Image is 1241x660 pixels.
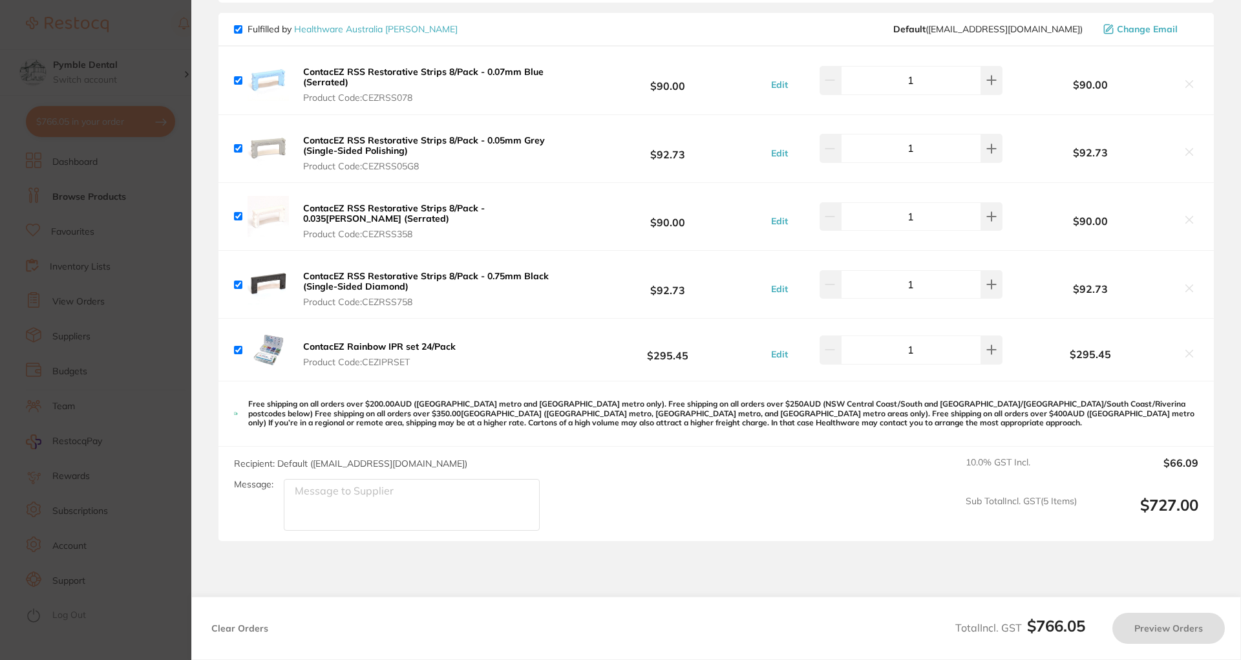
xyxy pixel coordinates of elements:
[571,338,764,362] b: $295.45
[248,264,289,305] img: em12eDk4dg
[767,79,792,90] button: Edit
[966,457,1077,485] span: 10.0 % GST Incl.
[966,496,1077,531] span: Sub Total Incl. GST ( 5 Items)
[1112,613,1225,644] button: Preview Orders
[303,229,567,239] span: Product Code: CEZRSS358
[1006,147,1175,158] b: $92.73
[303,270,549,292] b: ContacEZ RSS Restorative Strips 8/Pack - 0.75mm Black (Single-Sided Diamond)
[299,66,571,103] button: ContacEZ RSS Restorative Strips 8/Pack - 0.07mm Blue (Serrated) Product Code:CEZRSS078
[303,66,544,88] b: ContacEZ RSS Restorative Strips 8/Pack - 0.07mm Blue (Serrated)
[303,134,545,156] b: ContacEZ RSS Restorative Strips 8/Pack - 0.05mm Grey (Single-Sided Polishing)
[571,69,764,92] b: $90.00
[1117,24,1178,34] span: Change Email
[1087,496,1198,531] output: $727.00
[299,134,571,172] button: ContacEZ RSS Restorative Strips 8/Pack - 0.05mm Grey (Single-Sided Polishing) Product Code:CEZRSS...
[299,341,460,368] button: ContacEZ Rainbow IPR set 24/Pack Product Code:CEZIPRSET
[893,23,926,35] b: Default
[207,613,272,644] button: Clear Orders
[303,341,456,352] b: ContacEZ Rainbow IPR set 24/Pack
[294,23,458,35] a: Healthware Australia [PERSON_NAME]
[248,196,289,237] img: MTAycmludg
[248,329,289,370] img: a3B6bHl2ZQ
[299,270,571,308] button: ContacEZ RSS Restorative Strips 8/Pack - 0.75mm Black (Single-Sided Diamond) Product Code:CEZRSS758
[1006,348,1175,360] b: $295.45
[303,161,567,171] span: Product Code: CEZRSS05G8
[1006,283,1175,295] b: $92.73
[248,24,458,34] p: Fulfilled by
[955,621,1085,634] span: Total Incl. GST
[303,357,456,367] span: Product Code: CEZIPRSET
[248,128,289,169] img: dDdmaWEzbg
[571,136,764,160] b: $92.73
[234,479,273,490] label: Message:
[767,215,792,227] button: Edit
[1087,457,1198,485] output: $66.09
[1099,23,1198,35] button: Change Email
[303,92,567,103] span: Product Code: CEZRSS078
[1006,215,1175,227] b: $90.00
[767,283,792,295] button: Edit
[299,202,571,240] button: ContacEZ RSS Restorative Strips 8/Pack - 0.035[PERSON_NAME] (Serrated) Product Code:CEZRSS358
[571,205,764,229] b: $90.00
[767,348,792,360] button: Edit
[234,458,467,469] span: Recipient: Default ( [EMAIL_ADDRESS][DOMAIN_NAME] )
[1027,616,1085,635] b: $766.05
[303,297,567,307] span: Product Code: CEZRSS758
[303,202,485,224] b: ContacEZ RSS Restorative Strips 8/Pack - 0.035[PERSON_NAME] (Serrated)
[767,147,792,159] button: Edit
[893,24,1083,34] span: info@healthwareaustralia.com.au
[1006,79,1175,90] b: $90.00
[571,273,764,297] b: $92.73
[248,399,1198,427] p: Free shipping on all orders over $200.00AUD ([GEOGRAPHIC_DATA] metro and [GEOGRAPHIC_DATA] metro ...
[248,59,289,101] img: bTQ3a3NjYg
